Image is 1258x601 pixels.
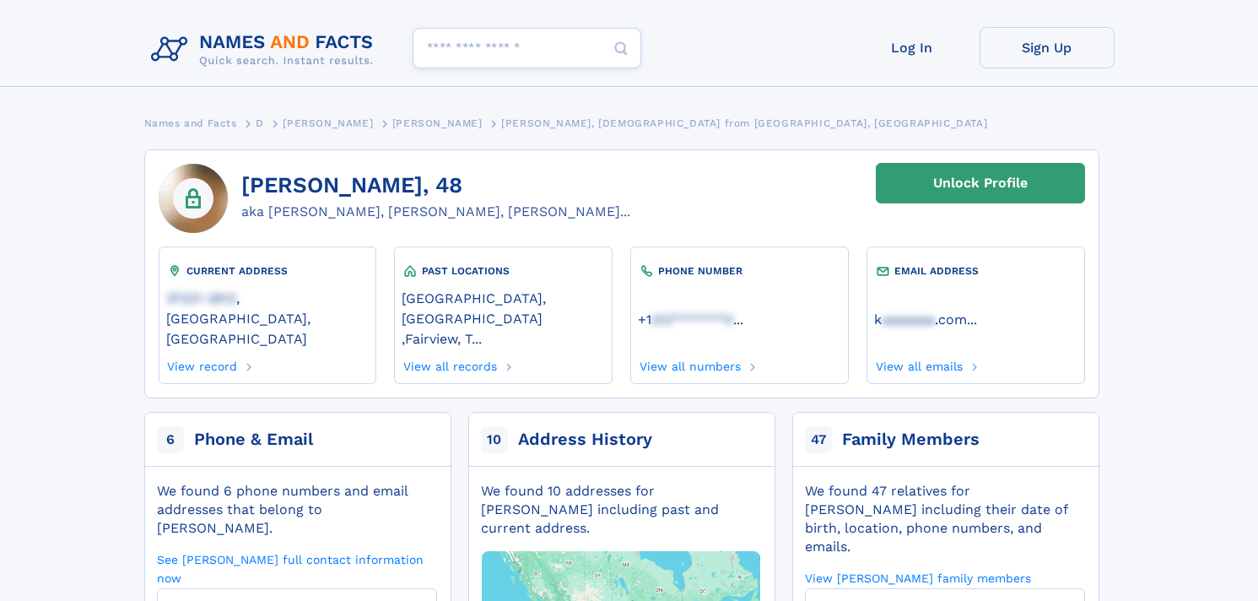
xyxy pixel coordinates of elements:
a: Unlock Profile [876,163,1085,203]
a: D [256,112,264,133]
div: We found 6 phone numbers and email addresses that belong to [PERSON_NAME]. [157,482,437,538]
span: aaaaaaa [882,311,935,328]
div: EMAIL ADDRESS [874,263,1077,279]
a: Sign Up [980,27,1115,68]
div: CURRENT ADDRESS [166,263,369,279]
span: 6 [157,426,184,453]
a: See [PERSON_NAME] full contact information now [157,551,437,586]
span: 10 [481,426,508,453]
img: Logo Names and Facts [144,27,387,73]
a: Names and Facts [144,112,237,133]
a: View all emails [874,355,963,373]
span: [PERSON_NAME] [283,117,373,129]
a: View all records [402,355,497,373]
a: View all numbers [638,355,741,373]
a: ... [638,311,840,328]
a: [GEOGRAPHIC_DATA], [GEOGRAPHIC_DATA] [402,289,604,327]
span: [PERSON_NAME], [DEMOGRAPHIC_DATA] from [GEOGRAPHIC_DATA], [GEOGRAPHIC_DATA] [501,117,987,129]
span: 47 [805,426,832,453]
a: Log In [845,27,980,68]
input: search input [413,28,641,68]
span: D [256,117,264,129]
a: [PERSON_NAME] [392,112,483,133]
button: Search Button [601,28,641,69]
div: Phone & Email [194,428,313,452]
a: View [PERSON_NAME] family members [805,570,1031,586]
div: Address History [518,428,652,452]
div: Unlock Profile [933,164,1028,203]
a: View record [166,355,238,373]
div: PAST LOCATIONS [402,263,604,279]
div: PHONE NUMBER [638,263,840,279]
a: 37221-3812, [GEOGRAPHIC_DATA], [GEOGRAPHIC_DATA] [166,289,369,347]
div: aka [PERSON_NAME], [PERSON_NAME], [PERSON_NAME]... [241,202,630,222]
div: , [402,279,604,355]
div: Family Members [842,428,980,452]
span: 37221-3812 [166,290,236,306]
a: [PERSON_NAME] [283,112,373,133]
div: We found 10 addresses for [PERSON_NAME] including past and current address. [481,482,761,538]
h1: [PERSON_NAME], 48 [241,173,630,198]
a: kaaaaaaa.com [874,310,967,328]
span: [PERSON_NAME] [392,117,483,129]
div: We found 47 relatives for [PERSON_NAME] including their date of birth, location, phone numbers, a... [805,482,1085,556]
a: Fairview, T... [405,329,482,347]
a: ... [874,311,1077,328]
